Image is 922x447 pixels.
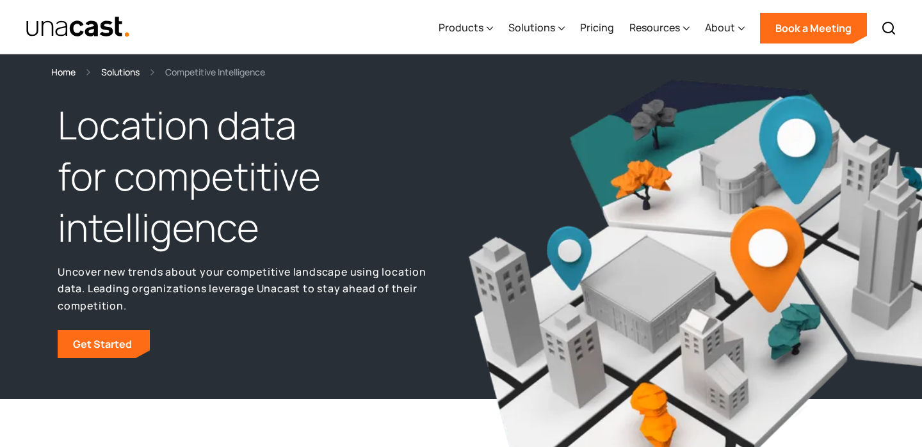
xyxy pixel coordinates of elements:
div: Solutions [508,2,565,54]
a: Pricing [580,2,614,54]
div: About [705,20,735,35]
a: home [26,16,130,38]
div: Resources [629,20,680,35]
img: Search icon [881,20,896,36]
div: Competitive Intelligence [165,65,265,79]
a: Home [51,65,76,79]
h1: Location data for competitive intelligence [58,100,455,253]
div: Products [439,2,493,54]
div: Resources [629,2,690,54]
p: Uncover new trends about your competitive landscape using location data. Leading organizations le... [58,263,455,315]
div: Products [439,20,483,35]
a: Solutions [101,65,140,79]
div: About [705,2,745,54]
div: Solutions [508,20,555,35]
a: Get Started [58,330,150,358]
a: Book a Meeting [760,13,867,43]
img: Unacast text logo [26,16,130,38]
